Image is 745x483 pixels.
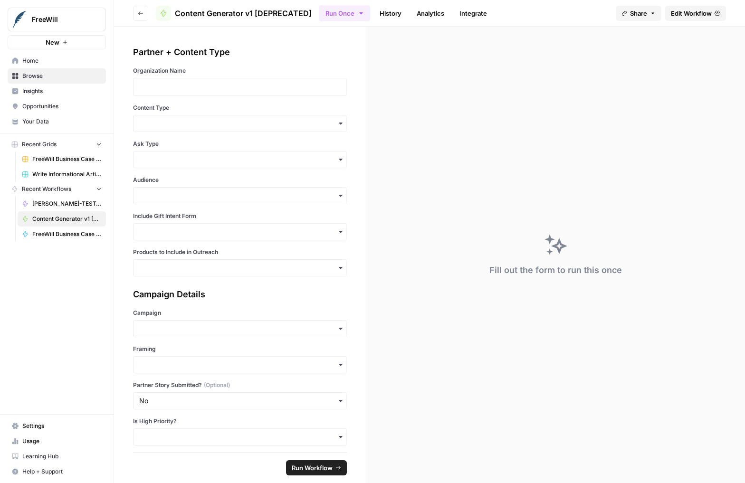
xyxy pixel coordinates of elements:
[22,57,102,65] span: Home
[489,264,622,277] div: Fill out the form to run this once
[8,84,106,99] a: Insights
[139,396,341,406] input: No
[454,6,493,21] a: Integrate
[8,53,106,68] a: Home
[8,114,106,129] a: Your Data
[22,437,102,445] span: Usage
[292,463,333,473] span: Run Workflow
[46,38,59,47] span: New
[32,15,89,24] span: FreeWill
[8,464,106,479] button: Help + Support
[133,140,347,148] label: Ask Type
[204,381,230,389] span: (Optional)
[175,8,312,19] span: Content Generator v1 [DEPRECATED]
[32,215,102,223] span: Content Generator v1 [DEPRECATED]
[8,8,106,31] button: Workspace: FreeWill
[319,5,370,21] button: Run Once
[18,167,106,182] a: Write Informational Articles
[22,467,102,476] span: Help + Support
[8,99,106,114] a: Opportunities
[133,288,347,301] div: Campaign Details
[616,6,661,21] button: Share
[133,345,347,353] label: Framing
[8,418,106,434] a: Settings
[32,199,102,208] span: [PERSON_NAME]-TEST-Content Generator v2 [DRAFT]
[22,87,102,95] span: Insights
[133,417,347,426] label: Is High Priority?
[133,248,347,256] label: Products to Include in Outreach
[630,9,647,18] span: Share
[8,182,106,196] button: Recent Workflows
[133,309,347,317] label: Campaign
[32,230,102,238] span: FreeWill Business Case Generator [[PERSON_NAME]'s Edit - Do Not Use]
[11,11,28,28] img: FreeWill Logo
[8,449,106,464] a: Learning Hub
[18,227,106,242] a: FreeWill Business Case Generator [[PERSON_NAME]'s Edit - Do Not Use]
[133,66,347,75] label: Organization Name
[133,46,347,59] div: Partner + Content Type
[156,6,312,21] a: Content Generator v1 [DEPRECATED]
[286,460,347,475] button: Run Workflow
[22,185,71,193] span: Recent Workflows
[22,102,102,111] span: Opportunities
[8,68,106,84] a: Browse
[18,196,106,211] a: [PERSON_NAME]-TEST-Content Generator v2 [DRAFT]
[133,104,347,112] label: Content Type
[18,211,106,227] a: Content Generator v1 [DEPRECATED]
[22,72,102,80] span: Browse
[8,434,106,449] a: Usage
[671,9,712,18] span: Edit Workflow
[8,35,106,49] button: New
[133,212,347,220] label: Include Gift Intent Form
[665,6,726,21] a: Edit Workflow
[133,176,347,184] label: Audience
[22,452,102,461] span: Learning Hub
[411,6,450,21] a: Analytics
[133,381,347,389] label: Partner Story Submitted?
[8,137,106,152] button: Recent Grids
[22,117,102,126] span: Your Data
[22,422,102,430] span: Settings
[18,152,106,167] a: FreeWill Business Case Generator v2 Grid
[32,170,102,179] span: Write Informational Articles
[32,155,102,163] span: FreeWill Business Case Generator v2 Grid
[22,140,57,149] span: Recent Grids
[374,6,407,21] a: History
